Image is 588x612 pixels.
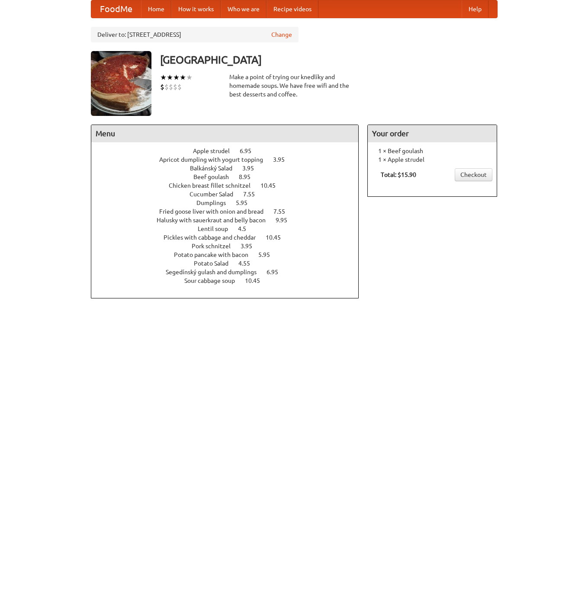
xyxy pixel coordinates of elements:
[196,199,235,206] span: Dumplings
[160,82,164,92] li: $
[193,173,238,180] span: Beef goulash
[260,182,284,189] span: 10.45
[190,165,241,172] span: Balkánský Salad
[164,234,264,241] span: Pickles with cabbage and cheddar
[236,199,256,206] span: 5.95
[159,156,272,163] span: Apricot dumpling with yogurt topping
[267,0,318,18] a: Recipe videos
[190,191,242,198] span: Cucumber Salad
[372,147,492,155] li: 1 × Beef goulash
[91,125,359,142] h4: Menu
[238,225,255,232] span: 4.5
[169,182,292,189] a: Chicken breast fillet schnitzel 10.45
[198,225,237,232] span: Lentil soup
[190,191,271,198] a: Cucumber Salad 7.55
[196,199,263,206] a: Dumplings 5.95
[171,0,221,18] a: How it works
[241,243,261,250] span: 3.95
[164,82,169,92] li: $
[192,243,239,250] span: Pork schnitzel
[462,0,488,18] a: Help
[273,208,294,215] span: 7.55
[266,234,289,241] span: 10.45
[194,260,237,267] span: Potato Salad
[141,0,171,18] a: Home
[159,208,272,215] span: Fried goose liver with onion and bread
[157,217,274,224] span: Halusky with sauerkraut and belly bacon
[166,269,294,276] a: Segedínský gulash and dumplings 6.95
[91,0,141,18] a: FoodMe
[169,82,173,92] li: $
[91,51,151,116] img: angular.jpg
[276,217,296,224] span: 9.95
[239,173,259,180] span: 8.95
[273,156,293,163] span: 3.95
[194,260,266,267] a: Potato Salad 4.55
[159,208,301,215] a: Fried goose liver with onion and bread 7.55
[245,277,269,284] span: 10.45
[198,225,262,232] a: Lentil soup 4.5
[177,82,182,92] li: $
[160,51,498,68] h3: [GEOGRAPHIC_DATA]
[190,165,270,172] a: Balkánský Salad 3.95
[174,251,286,258] a: Potato pancake with bacon 5.95
[193,147,267,154] a: Apple strudel 6.95
[455,168,492,181] a: Checkout
[157,217,303,224] a: Halusky with sauerkraut and belly bacon 9.95
[173,73,180,82] li: ★
[242,165,263,172] span: 3.95
[174,251,257,258] span: Potato pancake with bacon
[180,73,186,82] li: ★
[193,147,238,154] span: Apple strudel
[186,73,193,82] li: ★
[267,269,287,276] span: 6.95
[381,171,416,178] b: Total: $15.90
[368,125,497,142] h4: Your order
[243,191,263,198] span: 7.55
[240,147,260,154] span: 6.95
[258,251,279,258] span: 5.95
[164,234,297,241] a: Pickles with cabbage and cheddar 10.45
[160,73,167,82] li: ★
[372,155,492,164] li: 1 × Apple strudel
[167,73,173,82] li: ★
[173,82,177,92] li: $
[192,243,268,250] a: Pork schnitzel 3.95
[271,30,292,39] a: Change
[238,260,259,267] span: 4.55
[229,73,359,99] div: Make a point of trying our knedlíky and homemade soups. We have free wifi and the best desserts a...
[91,27,299,42] div: Deliver to: [STREET_ADDRESS]
[166,269,265,276] span: Segedínský gulash and dumplings
[184,277,244,284] span: Sour cabbage soup
[184,277,276,284] a: Sour cabbage soup 10.45
[169,182,259,189] span: Chicken breast fillet schnitzel
[221,0,267,18] a: Who we are
[193,173,267,180] a: Beef goulash 8.95
[159,156,301,163] a: Apricot dumpling with yogurt topping 3.95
